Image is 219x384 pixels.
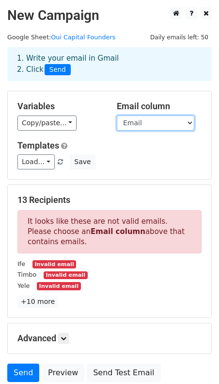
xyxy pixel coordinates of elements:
[91,227,145,236] strong: Email column
[147,33,212,41] a: Daily emails left: 50
[70,154,95,169] button: Save
[147,32,212,43] span: Daily emails left: 50
[17,116,77,131] a: Copy/paste...
[17,101,102,112] h5: Variables
[44,271,87,280] small: Invalid email
[17,154,55,169] a: Load...
[117,101,202,112] h5: Email column
[17,282,30,289] small: Yele
[17,195,202,205] h5: 13 Recipients
[17,210,202,253] p: It looks like these are not valid emails. Please choose an above that contains emails.
[45,64,71,76] span: Send
[17,296,58,308] a: +10 more
[51,33,115,41] a: Oui Capital Founders
[171,337,219,384] iframe: Chat Widget
[17,271,36,278] small: Timbo
[17,260,25,267] small: Ife
[17,333,202,344] h5: Advanced
[7,7,212,24] h2: New Campaign
[42,364,84,382] a: Preview
[10,53,209,75] div: 1. Write your email in Gmail 2. Click
[37,282,80,290] small: Invalid email
[32,260,76,268] small: Invalid email
[7,364,39,382] a: Send
[17,140,59,150] a: Templates
[87,364,160,382] a: Send Test Email
[7,33,115,41] small: Google Sheet:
